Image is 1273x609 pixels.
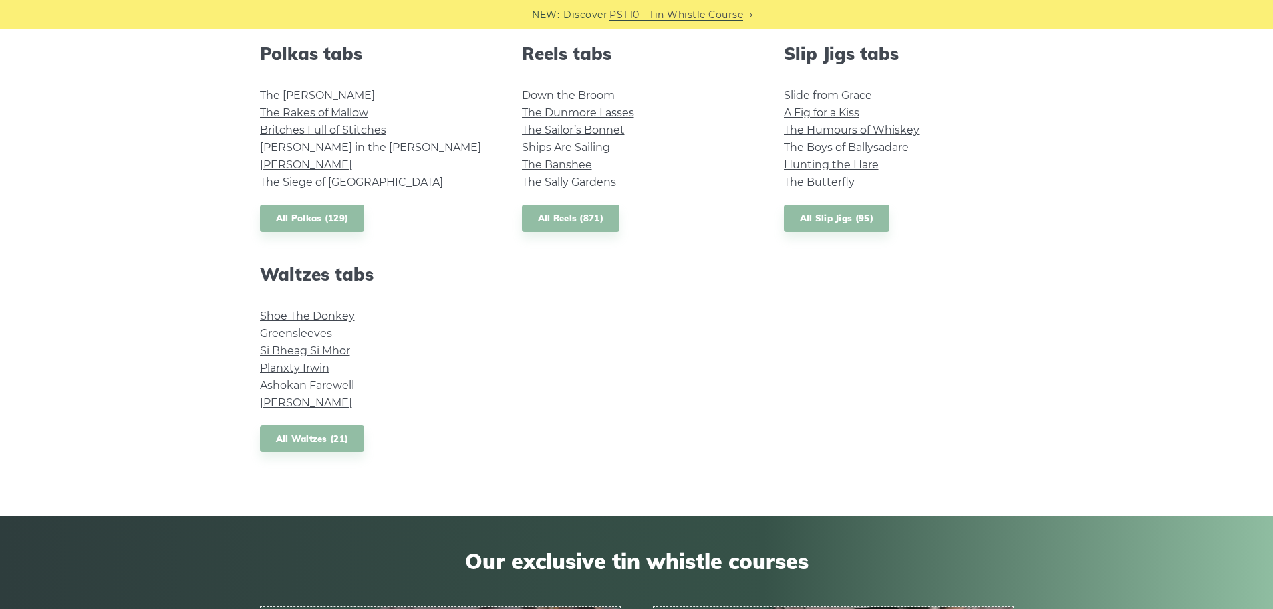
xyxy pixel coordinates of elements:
[522,89,615,102] a: Down the Broom
[784,106,859,119] a: A Fig for a Kiss
[532,7,559,23] span: NEW:
[609,7,743,23] a: PST10 - Tin Whistle Course
[260,396,352,409] a: [PERSON_NAME]
[784,89,872,102] a: Slide from Grace
[260,176,443,189] a: The Siege of [GEOGRAPHIC_DATA]
[784,176,855,189] a: The Butterfly
[260,89,375,102] a: The [PERSON_NAME]
[522,205,620,232] a: All Reels (871)
[260,141,481,154] a: [PERSON_NAME] in the [PERSON_NAME]
[522,176,616,189] a: The Sally Gardens
[260,43,490,64] h2: Polkas tabs
[260,344,350,357] a: Si­ Bheag Si­ Mhor
[260,158,352,171] a: [PERSON_NAME]
[260,205,365,232] a: All Polkas (129)
[260,379,354,392] a: Ashokan Farewell
[784,141,909,154] a: The Boys of Ballysadare
[784,124,920,136] a: The Humours of Whiskey
[260,310,355,322] a: Shoe The Donkey
[260,327,332,340] a: Greensleeves
[260,106,368,119] a: The Rakes of Mallow
[260,548,1014,574] span: Our exclusive tin whistle courses
[260,264,490,285] h2: Waltzes tabs
[784,205,889,232] a: All Slip Jigs (95)
[522,124,625,136] a: The Sailor’s Bonnet
[784,43,1014,64] h2: Slip Jigs tabs
[522,158,592,171] a: The Banshee
[260,124,386,136] a: Britches Full of Stitches
[522,106,634,119] a: The Dunmore Lasses
[522,141,610,154] a: Ships Are Sailing
[260,362,329,374] a: Planxty Irwin
[522,43,752,64] h2: Reels tabs
[563,7,607,23] span: Discover
[260,425,365,453] a: All Waltzes (21)
[784,158,879,171] a: Hunting the Hare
